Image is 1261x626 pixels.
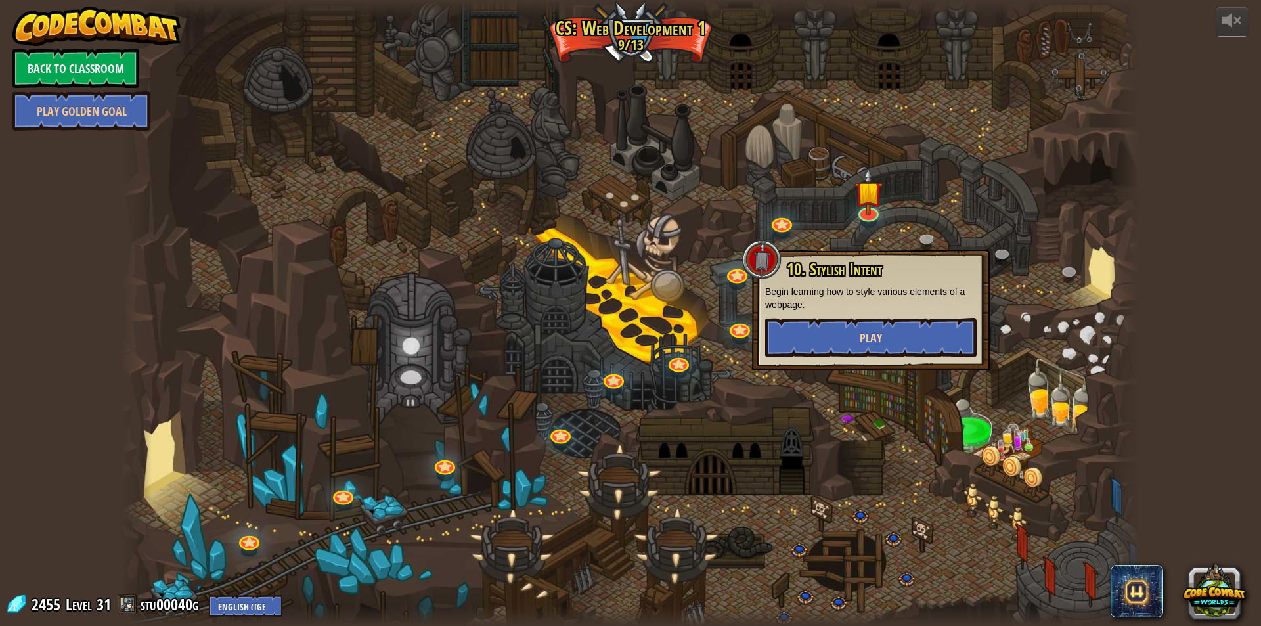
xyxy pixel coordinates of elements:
[765,285,977,311] p: Begin learning how to style various elements of a webpage.
[12,91,150,131] a: Play Golden Goal
[141,594,202,615] a: stu00040g
[32,594,64,615] span: 2455
[97,594,111,615] span: 31
[854,168,883,215] img: level-banner-started.png
[765,318,977,357] button: Play
[12,49,139,88] a: Back to Classroom
[66,594,92,615] span: Level
[12,7,181,46] img: CodeCombat - Learn how to code by playing a game
[860,330,882,346] span: Play
[787,258,882,280] span: 10. Stylish Intent
[1216,7,1249,37] button: Adjust volume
